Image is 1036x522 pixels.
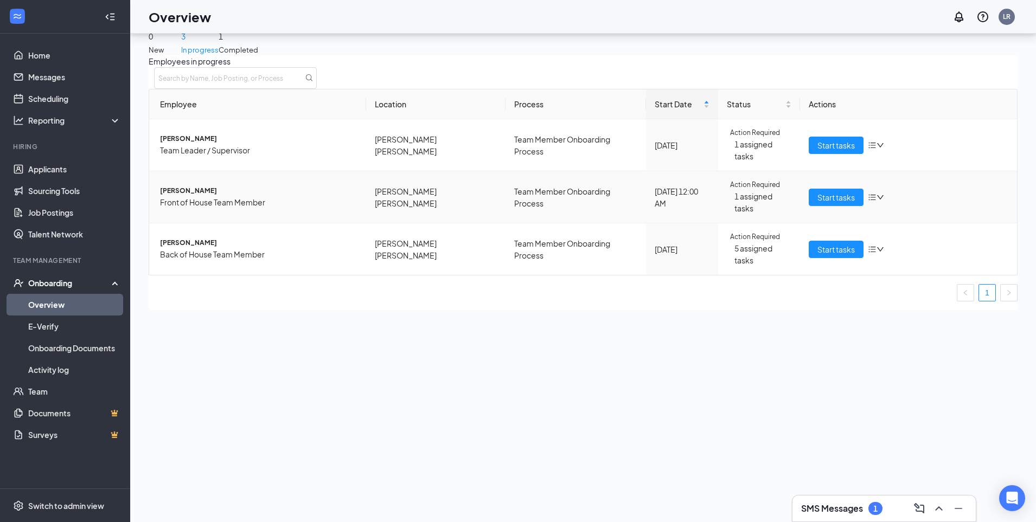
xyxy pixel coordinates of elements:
[28,223,121,245] a: Talent Network
[28,180,121,202] a: Sourcing Tools
[506,171,646,223] td: Team Member Onboarding Process
[13,278,24,288] svg: UserCheck
[817,243,855,255] span: Start tasks
[979,285,995,301] a: 1
[366,89,506,119] th: Location
[913,502,926,515] svg: ComposeMessage
[105,11,116,22] svg: Collapse
[1006,289,1012,296] span: right
[952,502,965,515] svg: Minimize
[160,248,357,260] span: Back of House Team Member
[13,500,24,511] svg: Settings
[13,256,119,265] div: Team Management
[730,128,780,138] span: Action Required
[149,44,181,55] span: New
[160,144,357,156] span: Team Leader / Supervisor
[366,171,506,223] td: [PERSON_NAME] [PERSON_NAME]
[28,359,121,381] a: Activity log
[911,500,928,517] button: ComposeMessage
[149,30,181,42] span: 0
[734,138,791,162] span: 1 assigned tasks
[506,119,646,171] td: Team Member Onboarding Process
[506,223,646,275] td: Team Member Onboarding Process
[366,223,506,275] td: [PERSON_NAME] [PERSON_NAME]
[655,139,709,151] div: [DATE]
[809,137,864,154] button: Start tasks
[28,158,121,180] a: Applicants
[868,245,877,254] span: bars
[868,141,877,150] span: bars
[957,284,974,301] li: Previous Page
[28,88,121,109] a: Scheduling
[366,119,506,171] td: [PERSON_NAME] [PERSON_NAME]
[181,44,219,55] span: In progress
[28,115,121,126] div: Reporting
[181,30,219,42] span: 3
[950,500,967,517] button: Minimize
[149,89,366,119] th: Employee
[149,55,1018,67] span: Employees in progress
[28,66,121,88] a: Messages
[817,139,855,151] span: Start tasks
[28,337,121,359] a: Onboarding Documents
[932,502,945,515] svg: ChevronUp
[28,402,121,424] a: DocumentsCrown
[734,190,791,214] span: 1 assigned tasks
[13,142,119,151] div: Hiring
[154,67,317,89] input: Search by Name, Job Posting, or Process
[877,246,884,253] span: down
[1003,12,1011,21] div: LR
[952,10,965,23] svg: Notifications
[28,202,121,223] a: Job Postings
[999,485,1025,511] div: Open Intercom Messenger
[877,141,884,149] span: down
[1000,284,1018,301] li: Next Page
[28,44,121,66] a: Home
[160,186,357,196] span: [PERSON_NAME]
[809,241,864,258] button: Start tasks
[1000,284,1018,301] button: right
[809,189,864,206] button: Start tasks
[655,98,701,110] span: Start Date
[655,185,709,209] div: [DATE] 12:00 AM
[873,504,878,513] div: 1
[12,11,23,22] svg: WorkstreamLogo
[160,238,357,248] span: [PERSON_NAME]
[801,502,863,514] h3: SMS Messages
[655,243,709,255] div: [DATE]
[734,242,791,266] span: 5 assigned tasks
[149,8,211,26] h1: Overview
[28,381,121,402] a: Team
[28,315,121,337] a: E-Verify
[160,134,357,144] span: [PERSON_NAME]
[976,10,989,23] svg: QuestionInfo
[877,194,884,201] span: down
[979,284,996,301] li: 1
[28,294,121,315] a: Overview
[727,98,783,110] span: Status
[160,196,357,208] span: Front of House Team Member
[28,500,104,511] div: Switch to admin view
[28,278,112,288] div: Onboarding
[28,424,121,446] a: SurveysCrown
[817,191,855,203] span: Start tasks
[219,30,258,42] span: 1
[957,284,974,301] button: left
[730,180,780,190] span: Action Required
[718,89,800,119] th: Status
[868,193,877,202] span: bars
[13,115,24,126] svg: Analysis
[730,232,780,242] span: Action Required
[962,289,969,296] span: left
[930,500,948,517] button: ChevronUp
[800,89,1017,119] th: Actions
[506,89,646,119] th: Process
[219,44,258,55] span: Completed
